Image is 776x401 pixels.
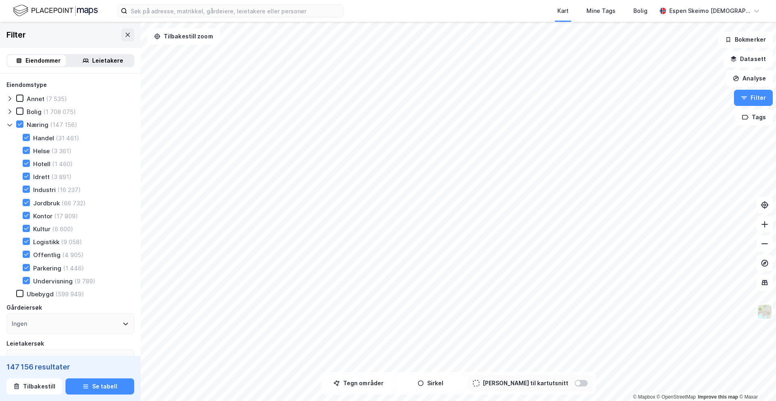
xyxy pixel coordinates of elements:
a: Maxar [739,394,758,400]
div: Leietakere [92,56,123,65]
div: Handel [33,134,54,142]
div: Bolig [27,108,42,116]
button: Bokmerker [718,32,773,48]
button: Se tabell [65,378,134,395]
div: 147 156 resultater [6,362,134,372]
a: Mapbox [633,394,655,400]
div: Næring [27,121,48,129]
div: (17 809) [54,212,78,220]
div: (7 535) [46,95,67,103]
a: Improve this map [698,394,738,400]
div: (31 461) [56,134,79,142]
button: Tilbakestill zoom [147,28,220,44]
div: (3 891) [51,173,72,181]
div: Hotell [33,160,51,168]
div: (6 600) [52,225,73,233]
div: Eiendommer [25,56,61,65]
div: Bolig [633,6,647,16]
img: logo.f888ab2527a4732fd821a326f86c7f29.svg [13,4,98,18]
div: Kart [557,6,569,16]
div: Ingen [12,355,27,365]
div: Kontor [33,212,53,220]
div: (66 732) [61,199,86,207]
div: (4 905) [62,251,84,259]
div: Logistikk [33,238,59,246]
button: Tegn områder [324,375,393,391]
div: (16 237) [57,186,81,194]
div: (9 789) [74,277,95,285]
div: Idrett [33,173,50,181]
div: Mine Tags [586,6,616,16]
button: Filter [734,90,773,106]
div: Ubebygd [27,290,54,298]
button: Datasett [723,51,773,67]
button: Tags [735,109,773,125]
div: (1 460) [52,160,73,168]
div: (147 156) [50,121,77,129]
div: Eiendomstype [6,80,47,90]
div: Gårdeiersøk [6,303,42,312]
div: Jordbruk [33,199,60,207]
div: Undervisning [33,277,73,285]
div: Ingen [12,319,27,329]
div: Filter [6,28,26,41]
div: Industri [33,186,56,194]
button: Tilbakestill [6,378,62,395]
a: OpenStreetMap [657,394,696,400]
div: (599 949) [55,290,84,298]
div: (1 708 075) [43,108,76,116]
img: Z [757,304,772,319]
div: Helse [33,147,50,155]
input: Søk på adresse, matrikkel, gårdeiere, leietakere eller personer [127,5,343,17]
div: [PERSON_NAME] til kartutsnitt [483,378,568,388]
button: Sirkel [396,375,465,391]
div: (1 446) [63,264,84,272]
div: (3 361) [51,147,72,155]
div: Leietakersøk [6,339,44,348]
div: Espen Skeimo [DEMOGRAPHIC_DATA] [669,6,750,16]
button: Analyse [726,70,773,87]
div: Annet [27,95,44,103]
div: Offentlig [33,251,61,259]
div: Kultur [33,225,51,233]
div: Parkering [33,264,61,272]
div: (9 058) [61,238,82,246]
